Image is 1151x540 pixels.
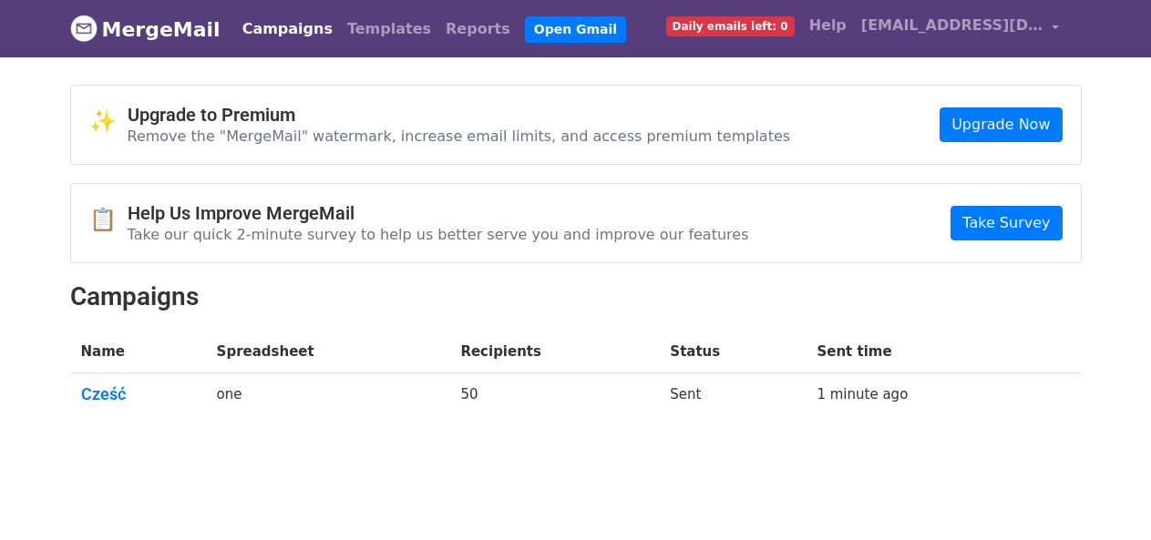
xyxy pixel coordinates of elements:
a: Daily emails left: 0 [659,7,802,44]
td: one [206,373,450,423]
a: Help [802,7,854,44]
th: Name [70,331,206,373]
td: 50 [449,373,659,423]
a: Templates [340,11,438,47]
img: MergeMail logo [70,15,98,42]
th: Recipients [449,331,659,373]
p: Remove the "MergeMail" watermark, increase email limits, and access premium templates [128,127,791,146]
span: Daily emails left: 0 [666,16,795,36]
a: Campaigns [235,11,340,47]
a: 1 minute ago [817,386,908,402]
span: [EMAIL_ADDRESS][DOMAIN_NAME] [861,15,1043,36]
th: Spreadsheet [206,331,450,373]
span: 📋 [89,207,128,233]
h4: Help Us Improve MergeMail [128,202,749,224]
a: Take Survey [951,206,1062,240]
a: [EMAIL_ADDRESS][DOMAIN_NAME] [854,7,1067,50]
p: Take our quick 2-minute survey to help us better serve you and improve our features [128,225,749,244]
a: Cześć [81,384,195,404]
td: Sent [659,373,806,423]
a: MergeMail [70,10,221,48]
h4: Upgrade to Premium [128,104,791,126]
span: ✨ [89,108,128,135]
a: Reports [438,11,518,47]
th: Sent time [806,331,1036,373]
a: Open Gmail [525,16,626,43]
h2: Campaigns [70,281,1082,312]
a: Upgrade Now [940,107,1062,142]
th: Status [659,331,806,373]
